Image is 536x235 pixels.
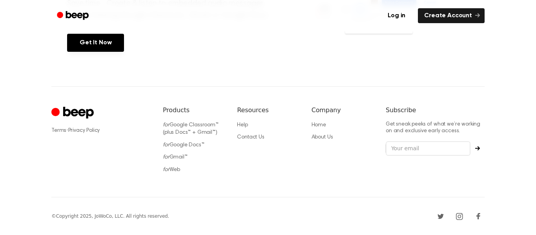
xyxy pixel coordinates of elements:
[386,121,485,135] p: Get sneak peeks of what we’re working on and exclusive early access.
[237,135,264,140] a: Contact Us
[163,106,224,115] h6: Products
[163,122,170,128] i: for
[51,106,96,121] a: Cruip
[380,7,413,25] a: Log in
[453,210,466,222] a: Instagram
[312,122,326,128] a: Home
[51,8,96,24] a: Beep
[51,128,66,133] a: Terms
[51,213,169,220] div: © Copyright 2025, JoWoCo, LLC. All rights reserved.
[312,106,373,115] h6: Company
[434,210,447,222] a: Twitter
[163,155,170,160] i: for
[67,34,124,52] a: Get It Now
[470,146,485,151] button: Subscribe
[163,142,204,148] a: forGoogle Docs™
[163,155,188,160] a: forGmail™
[418,8,485,23] a: Create Account
[163,167,180,173] a: forWeb
[68,128,100,133] a: Privacy Policy
[237,122,248,128] a: Help
[237,106,299,115] h6: Resources
[163,167,170,173] i: for
[163,142,170,148] i: for
[386,106,485,115] h6: Subscribe
[472,210,485,222] a: Facebook
[312,135,333,140] a: About Us
[51,127,150,135] div: ·
[163,122,219,136] a: forGoogle Classroom™ (plus Docs™ + Gmail™)
[386,141,470,156] input: Your email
